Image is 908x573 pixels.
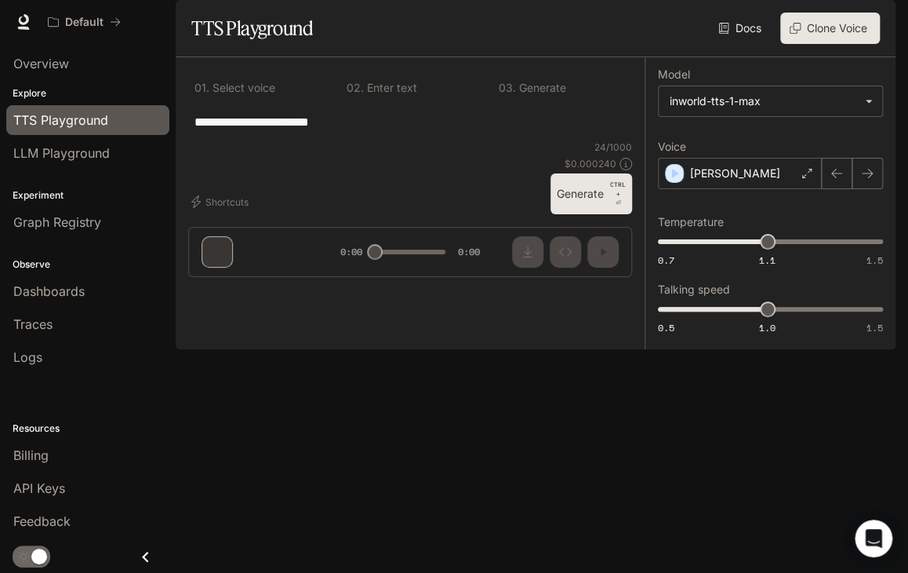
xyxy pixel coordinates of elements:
[866,321,883,334] span: 1.5
[191,13,313,44] h1: TTS Playground
[780,13,880,44] button: Clone Voice
[855,520,892,557] iframe: Intercom live chat
[658,284,730,295] p: Talking speed
[516,82,566,93] p: Generate
[364,82,417,93] p: Enter text
[715,13,768,44] a: Docs
[550,173,632,214] button: GenerateCTRL +⏎
[188,189,255,214] button: Shortcuts
[690,166,780,181] p: [PERSON_NAME]
[658,141,686,152] p: Voice
[610,180,626,208] p: ⏎
[65,16,104,29] p: Default
[658,217,724,228] p: Temperature
[347,82,364,93] p: 0 2 .
[759,254,775,267] span: 1.1
[866,254,883,267] span: 1.5
[670,93,857,109] div: inworld-tts-1-max
[658,69,690,80] p: Model
[209,82,275,93] p: Select voice
[659,86,882,116] div: inworld-tts-1-max
[610,180,626,199] p: CTRL +
[41,6,128,38] button: All workspaces
[499,82,516,93] p: 0 3 .
[658,321,674,334] span: 0.5
[194,82,209,93] p: 0 1 .
[759,321,775,334] span: 1.0
[658,254,674,267] span: 0.7
[565,157,616,170] p: $ 0.000240
[594,141,632,154] p: 24 / 1000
